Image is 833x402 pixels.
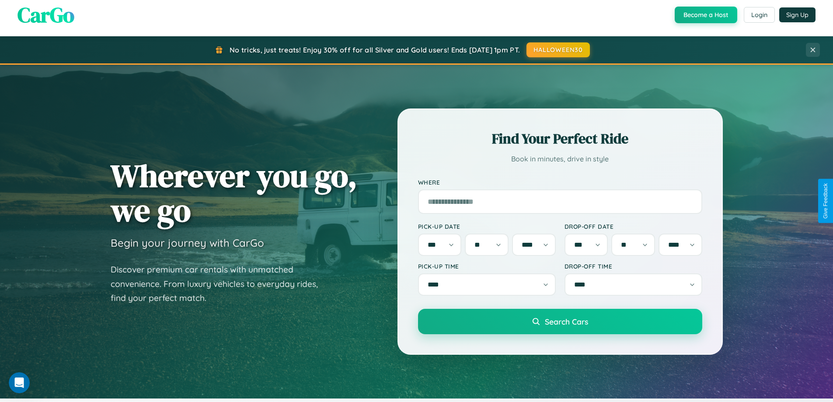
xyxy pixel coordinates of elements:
button: Login [744,7,775,23]
button: HALLOWEEN30 [526,42,590,57]
p: Book in minutes, drive in style [418,153,702,165]
label: Where [418,178,702,186]
p: Discover premium car rentals with unmatched convenience. From luxury vehicles to everyday rides, ... [111,262,329,305]
label: Drop-off Date [565,223,702,230]
button: Search Cars [418,309,702,334]
h3: Begin your journey with CarGo [111,236,264,249]
div: Give Feedback [823,183,829,219]
label: Pick-up Date [418,223,556,230]
button: Sign Up [779,7,816,22]
span: Search Cars [545,317,588,326]
span: No tricks, just treats! Enjoy 30% off for all Silver and Gold users! Ends [DATE] 1pm PT. [230,45,520,54]
label: Drop-off Time [565,262,702,270]
h1: Wherever you go, we go [111,158,357,227]
span: CarGo [17,0,74,29]
button: Become a Host [675,7,737,23]
h2: Find Your Perfect Ride [418,129,702,148]
iframe: Intercom live chat [9,372,30,393]
label: Pick-up Time [418,262,556,270]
